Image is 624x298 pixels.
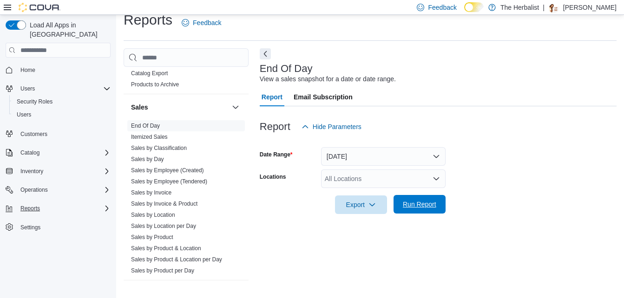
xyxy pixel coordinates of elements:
[428,3,456,12] span: Feedback
[17,83,39,94] button: Users
[321,147,446,166] button: [DATE]
[2,183,114,196] button: Operations
[17,129,51,140] a: Customers
[464,2,484,12] input: Dark Mode
[9,95,114,108] button: Security Roles
[178,13,225,32] a: Feedback
[17,98,53,105] span: Security Roles
[260,48,271,59] button: Next
[131,145,187,151] a: Sales by Classification
[20,205,40,212] span: Reports
[13,96,111,107] span: Security Roles
[131,223,196,229] a: Sales by Location per Day
[433,175,440,182] button: Open list of options
[131,256,222,263] a: Sales by Product & Location per Day
[131,267,194,274] a: Sales by Product per Day
[2,220,114,234] button: Settings
[17,64,111,76] span: Home
[548,2,559,13] div: Mayra Robinson
[262,88,282,106] span: Report
[124,68,249,94] div: Products
[2,82,114,95] button: Users
[2,165,114,178] button: Inventory
[563,2,617,13] p: [PERSON_NAME]
[20,224,40,231] span: Settings
[131,123,160,129] a: End Of Day
[20,168,43,175] span: Inventory
[131,201,197,207] a: Sales by Invoice & Product
[131,103,228,112] button: Sales
[131,134,168,140] a: Itemized Sales
[17,184,52,195] button: Operations
[500,2,539,13] p: The Herbalist
[131,178,207,185] a: Sales by Employee (Tendered)
[9,108,114,121] button: Users
[131,103,148,112] h3: Sales
[2,63,114,77] button: Home
[335,195,387,214] button: Export
[260,121,290,132] h3: Report
[20,149,39,156] span: Catalog
[131,133,168,141] span: Itemized Sales
[543,2,545,13] p: |
[6,59,111,258] nav: Complex example
[124,120,249,280] div: Sales
[19,3,60,12] img: Cova
[403,200,436,209] span: Run Report
[131,289,228,298] button: Taxes
[17,147,111,158] span: Catalog
[294,88,353,106] span: Email Subscription
[17,111,31,118] span: Users
[20,186,48,194] span: Operations
[313,122,361,131] span: Hide Parameters
[124,11,172,29] h1: Reports
[13,96,56,107] a: Security Roles
[341,195,381,214] span: Export
[26,20,111,39] span: Load All Apps in [GEOGRAPHIC_DATA]
[131,212,175,218] a: Sales by Location
[17,203,44,214] button: Reports
[131,211,175,219] span: Sales by Location
[17,166,47,177] button: Inventory
[17,203,111,214] span: Reports
[17,65,39,76] a: Home
[193,18,221,27] span: Feedback
[260,74,396,84] div: View a sales snapshot for a date or date range.
[131,167,204,174] a: Sales by Employee (Created)
[260,63,313,74] h3: End Of Day
[13,109,111,120] span: Users
[131,144,187,152] span: Sales by Classification
[20,85,35,92] span: Users
[2,202,114,215] button: Reports
[131,81,179,88] a: Products to Archive
[17,83,111,94] span: Users
[17,147,43,158] button: Catalog
[131,245,201,252] span: Sales by Product & Location
[131,189,171,196] a: Sales by Invoice
[394,195,446,214] button: Run Report
[131,234,173,240] a: Sales by Product
[131,222,196,230] span: Sales by Location per Day
[17,221,111,233] span: Settings
[230,102,241,113] button: Sales
[17,222,44,233] a: Settings
[131,156,164,162] a: Sales by Day
[131,70,168,77] a: Catalog Export
[260,151,293,158] label: Date Range
[131,289,149,298] h3: Taxes
[17,184,111,195] span: Operations
[260,173,286,181] label: Locations
[20,130,47,138] span: Customers
[17,128,111,139] span: Customers
[131,200,197,207] span: Sales by Invoice & Product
